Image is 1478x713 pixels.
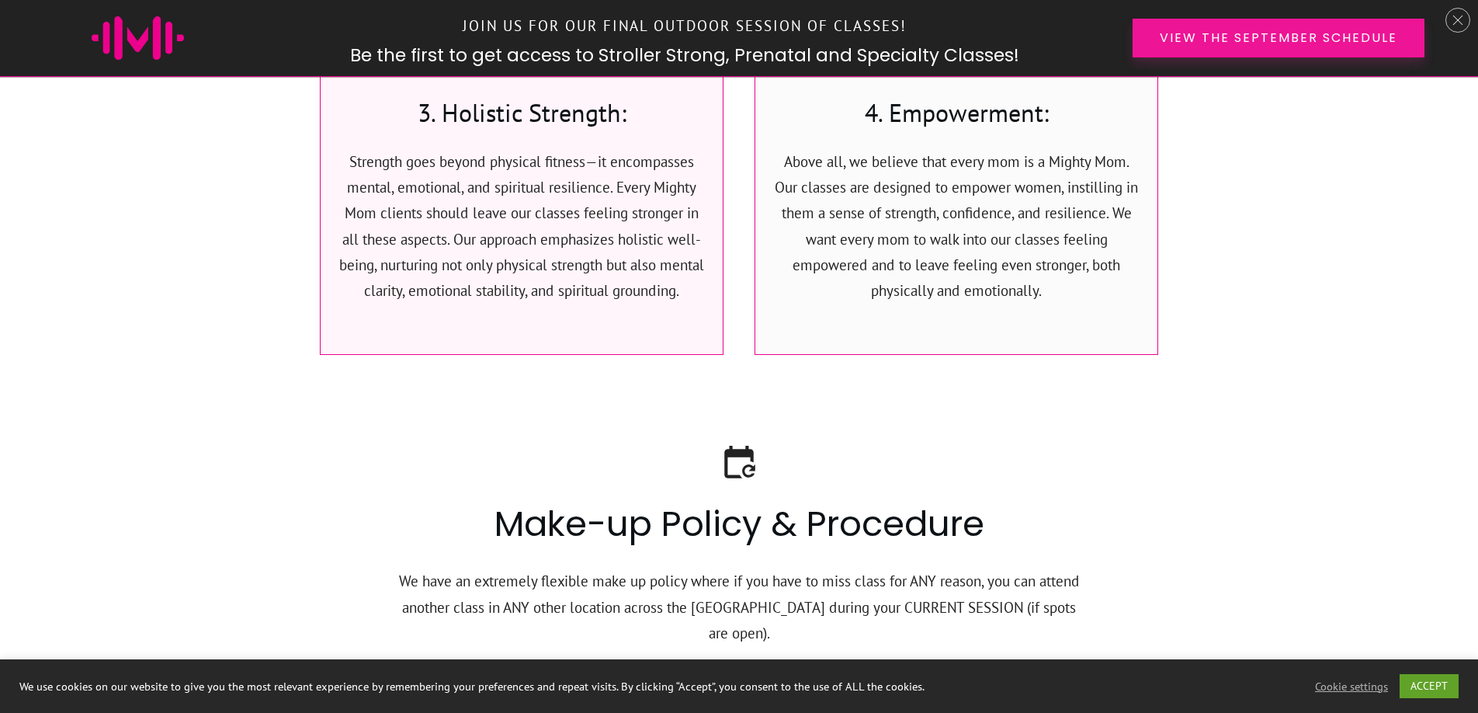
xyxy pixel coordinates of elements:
p: We have an extremely flexible make up policy where if you have to miss class for ANY reason, you ... [397,569,1082,665]
img: mighty-mom-ico [92,16,184,60]
p: Join us for our final outdoor session of classes! [260,9,1110,43]
a: View the September Schedule [1133,19,1424,57]
h3: 4. Empowerment: [772,96,1141,149]
span: View the September Schedule [1160,30,1397,45]
h2: Be the first to get access to Stroller Strong, Prenatal and Specialty Classes! [259,44,1111,68]
h3: 3. Holistic Strength: [337,96,706,149]
a: ACCEPT [1400,674,1459,698]
a: Cookie settings [1315,680,1388,694]
div: We use cookies on our website to give you the most relevant experience by remembering your prefer... [19,680,1027,694]
h2: Make-up Policy & Procedure [336,499,1142,567]
p: Above all, we believe that every mom is a Mighty Mom. Our classes are designed to empower women, ... [772,149,1141,323]
p: Strength goes beyond physical fitness—it encompasses mental, emotional, and spiritual resilience.... [337,149,706,323]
